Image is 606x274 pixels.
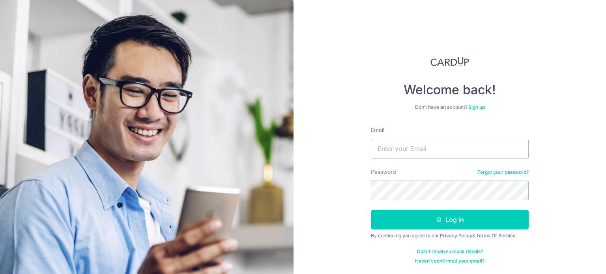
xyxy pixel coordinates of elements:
button: Log in [371,210,529,229]
a: Privacy Policy [440,233,472,239]
img: CardUp Logo [430,57,469,66]
label: Email [371,126,384,134]
a: Haven't confirmed your email? [415,258,484,264]
div: By continuing you agree to our & [371,233,529,239]
a: Didn't receive unlock details? [417,248,483,255]
a: Terms Of Service [476,233,516,239]
a: Forgot your password? [477,169,529,175]
label: Password [371,168,396,176]
h4: Welcome back! [371,82,529,98]
input: Enter your Email [371,139,529,158]
a: Sign up [468,104,485,110]
div: Don’t have an account? [371,104,529,110]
